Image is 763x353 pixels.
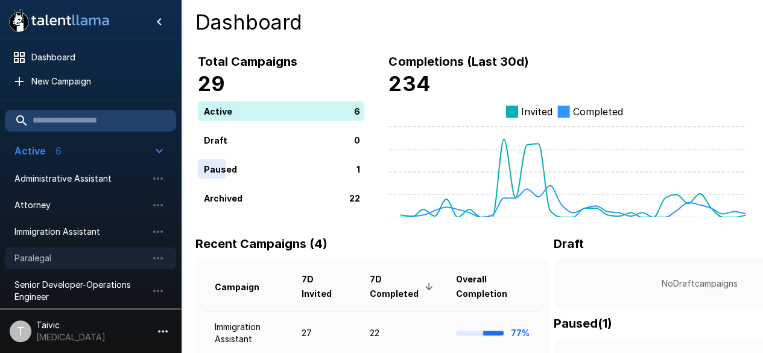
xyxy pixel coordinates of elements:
[511,328,530,338] b: 77%
[349,191,360,204] p: 22
[356,162,360,175] p: 1
[388,71,430,96] b: 234
[554,237,584,251] b: Draft
[456,272,530,301] span: Overall Completion
[554,316,612,331] b: Paused ( 1 )
[370,272,437,301] span: 7D Completed
[215,280,275,294] span: Campaign
[195,237,328,251] b: Recent Campaigns (4)
[354,104,360,117] p: 6
[388,54,528,69] b: Completions (Last 30d)
[302,272,350,301] span: 7D Invited
[354,133,360,146] p: 0
[195,10,749,35] h4: Dashboard
[198,71,225,96] b: 29
[198,54,297,69] b: Total Campaigns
